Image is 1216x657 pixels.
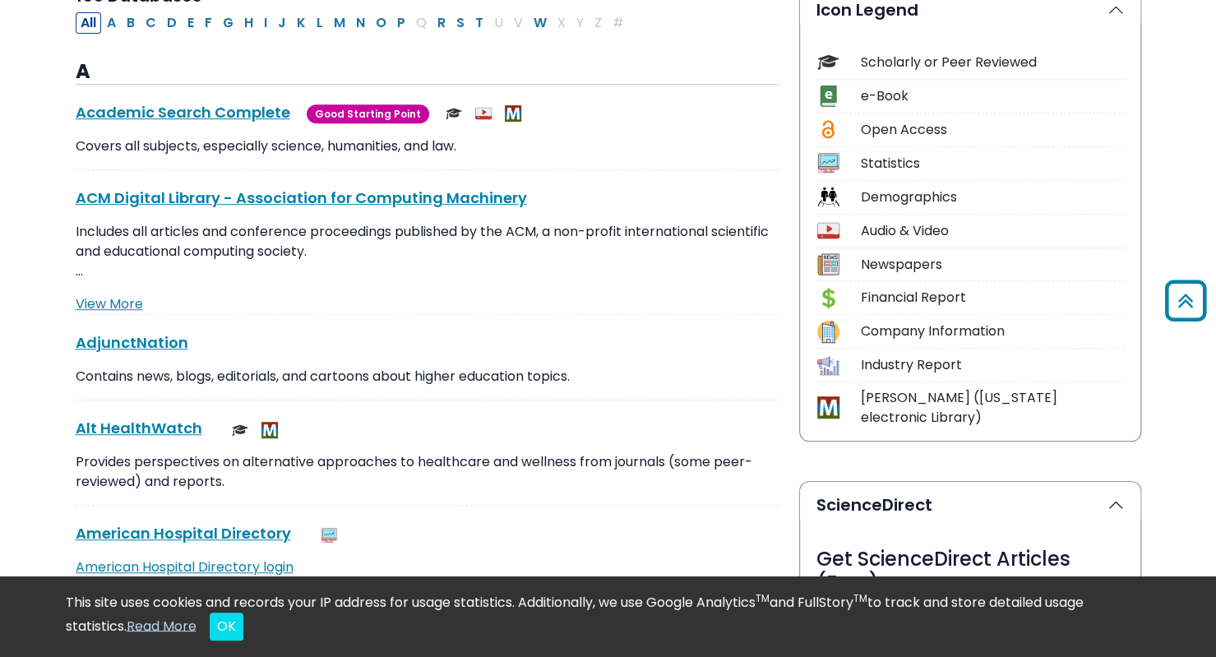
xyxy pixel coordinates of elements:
a: Alt HealthWatch [76,418,202,438]
button: Filter Results O [371,12,391,34]
img: Scholarly or Peer Reviewed [232,422,248,438]
sup: TM [853,591,867,605]
h3: Get ScienceDirect Articles (Free) [816,548,1124,595]
img: Icon Statistics [817,152,839,174]
button: Filter Results K [292,12,311,34]
a: Academic Search Complete [76,102,290,123]
button: Filter Results E [183,12,199,34]
p: Covers all subjects, especially science, humanities, and law. [76,136,779,156]
div: Newspapers [861,255,1124,275]
button: Filter Results T [470,12,488,34]
a: Read More [127,616,197,635]
p: Includes all articles and conference proceedings published by the ACM, a non-profit international... [76,222,779,281]
button: Filter Results I [259,12,272,34]
img: MeL (Michigan electronic Library) [505,105,521,122]
img: Icon Company Information [817,321,839,343]
button: Filter Results L [312,12,328,34]
button: Filter Results C [141,12,161,34]
div: Industry Report [861,355,1124,375]
button: Filter Results N [351,12,370,34]
img: Icon Industry Report [817,354,839,377]
span: Good Starting Point [307,104,429,123]
a: View More [76,294,143,313]
button: Filter Results R [432,12,451,34]
div: Open Access [861,120,1124,140]
img: Scholarly or Peer Reviewed [446,105,462,122]
p: Provides perspectives on alternative approaches to healthcare and wellness from journals (some pe... [76,452,779,492]
p: Contains news, blogs, editorials, and cartoons about higher education topics. [76,367,779,386]
button: Filter Results P [392,12,410,34]
div: Statistics [861,154,1124,174]
button: Filter Results S [451,12,469,34]
button: All [76,12,101,34]
a: American Hospital Directory login [76,558,294,576]
img: Audio & Video [475,105,492,122]
button: ScienceDirect [800,482,1140,528]
button: Filter Results H [239,12,258,34]
div: Demographics [861,187,1124,207]
img: Icon Open Access [818,118,839,141]
button: Filter Results W [529,12,552,34]
h3: A [76,60,779,85]
img: Icon Scholarly or Peer Reviewed [817,51,839,73]
button: Filter Results A [102,12,121,34]
a: AdjunctNation [76,332,188,353]
sup: TM [756,591,770,605]
a: Back to Top [1159,287,1212,314]
img: Icon e-Book [817,85,839,107]
button: Filter Results J [273,12,291,34]
img: Icon Newspapers [817,253,839,275]
img: Icon MeL (Michigan electronic Library) [817,396,839,419]
button: Filter Results D [162,12,182,34]
div: Scholarly or Peer Reviewed [861,53,1124,72]
div: [PERSON_NAME] ([US_STATE] electronic Library) [861,388,1124,428]
button: Filter Results F [200,12,217,34]
p: For off-campus usage, you must first install and be connected to be able to get access to the… [76,558,779,597]
div: Alpha-list to filter by first letter of database name [76,12,631,31]
a: American Hospital Directory [76,523,291,544]
button: Filter Results B [122,12,140,34]
div: This site uses cookies and records your IP address for usage statistics. Additionally, we use Goo... [66,593,1151,641]
div: Financial Report [861,288,1124,308]
div: e-Book [861,86,1124,106]
a: ACM Digital Library - Association for Computing Machinery [76,187,527,208]
img: Icon Demographics [817,186,839,208]
img: Icon Financial Report [817,287,839,309]
button: Close [210,613,243,641]
img: MeL (Michigan electronic Library) [261,422,278,438]
img: Statistics [321,527,337,544]
button: Filter Results G [218,12,238,34]
img: Icon Audio & Video [817,220,839,242]
div: Company Information [861,322,1124,341]
div: Audio & Video [861,221,1124,241]
button: Filter Results M [329,12,350,34]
